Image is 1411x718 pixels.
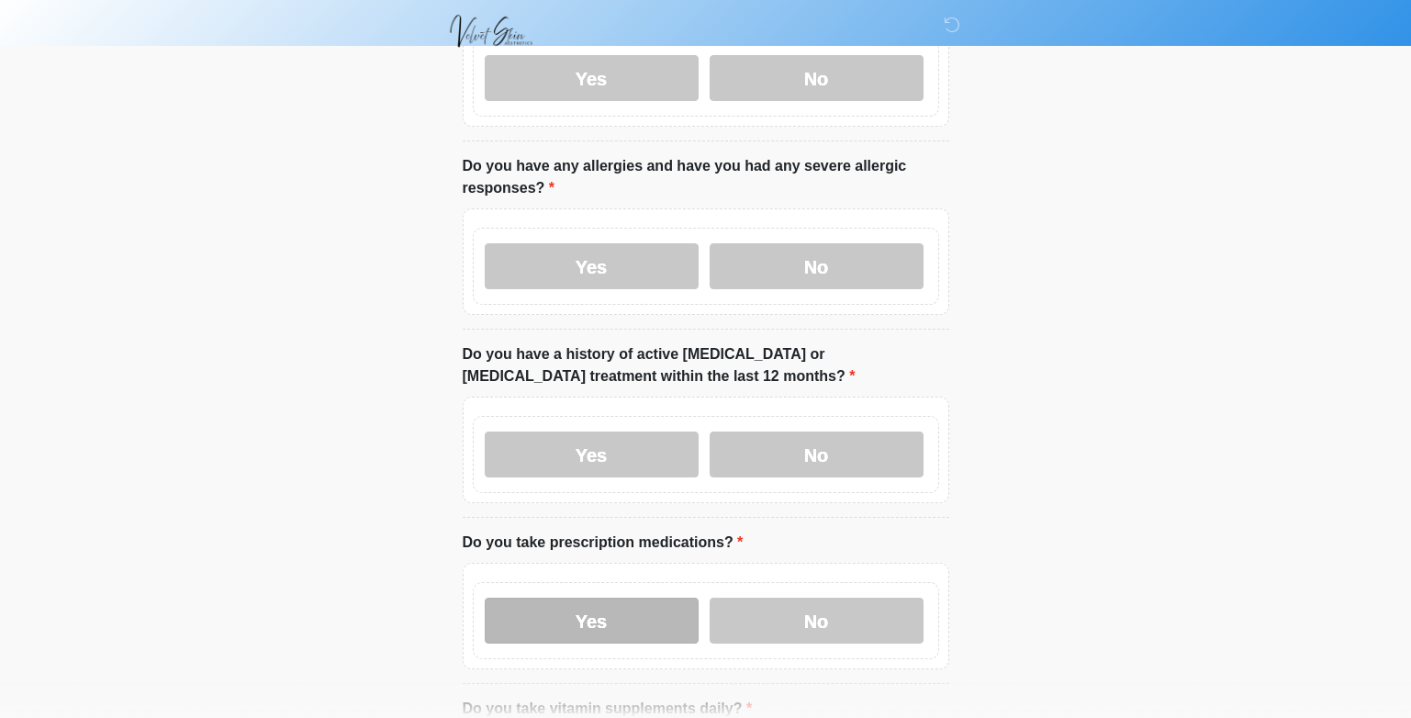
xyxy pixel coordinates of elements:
[710,243,924,289] label: No
[710,598,924,644] label: No
[485,243,699,289] label: Yes
[463,532,744,554] label: Do you take prescription medications?
[485,55,699,101] label: Yes
[710,432,924,477] label: No
[485,432,699,477] label: Yes
[463,155,949,199] label: Do you have any allergies and have you had any severe allergic responses?
[444,14,550,48] img: Velvet Skin Aesthetics Logo
[710,55,924,101] label: No
[463,343,949,387] label: Do you have a history of active [MEDICAL_DATA] or [MEDICAL_DATA] treatment within the last 12 mon...
[485,598,699,644] label: Yes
